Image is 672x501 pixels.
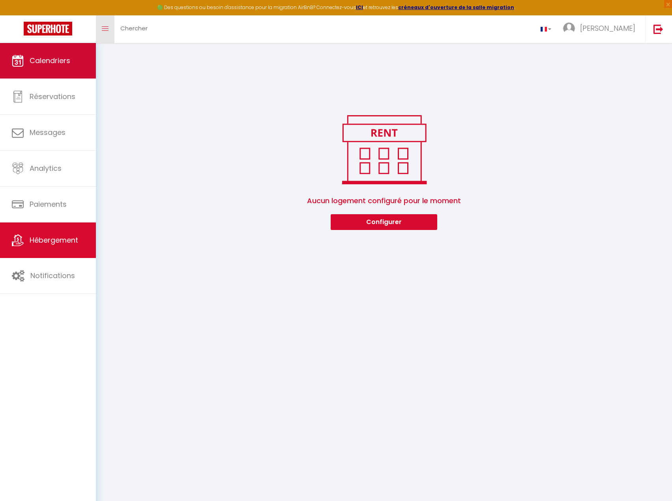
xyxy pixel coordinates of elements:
span: Messages [30,127,66,137]
img: rent.png [334,112,434,187]
span: Calendriers [30,56,70,65]
a: ... [PERSON_NAME] [557,15,645,43]
span: Aucun logement configuré pour le moment [105,187,663,214]
span: [PERSON_NAME] [580,23,635,33]
a: Chercher [114,15,153,43]
img: Super Booking [24,22,72,36]
a: créneaux d'ouverture de la salle migration [398,4,514,11]
img: ... [563,22,575,34]
button: Configurer [331,214,437,230]
span: Notifications [30,271,75,280]
a: ICI [356,4,363,11]
button: Ouvrir le widget de chat LiveChat [6,3,30,27]
span: Analytics [30,163,62,173]
span: Réservations [30,92,75,101]
span: Hébergement [30,235,78,245]
span: Chercher [120,24,148,32]
span: Paiements [30,199,67,209]
img: logout [653,24,663,34]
